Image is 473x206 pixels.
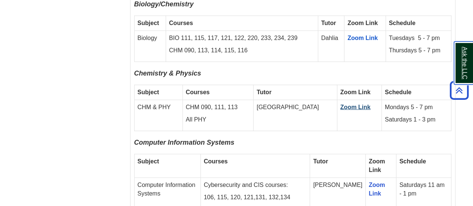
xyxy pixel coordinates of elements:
[254,100,337,131] td: [GEOGRAPHIC_DATA]
[138,20,159,26] strong: Subject
[186,103,251,112] p: CHM 090, 111, 113
[134,139,234,146] span: Computer Information Systems
[138,89,159,95] strong: Subject
[385,103,448,112] p: Mondays 5 - 7 pm
[389,46,448,55] p: Thursdays 5 - 7 pm
[169,46,315,55] p: CHM 090, 113, 114, 115, 116
[385,89,411,95] strong: Schedule
[399,158,426,165] strong: Schedule
[369,158,385,173] strong: Zoom Link
[134,70,201,77] span: Chemistry & Physics
[138,158,159,165] strong: Subject
[389,34,448,43] p: Tuesdays 5 - 7 pm
[313,158,328,165] strong: Tutor
[369,182,385,197] a: Zoom Link
[204,158,228,165] strong: Courses
[186,89,210,95] strong: Courses
[318,31,344,62] td: Dahlia
[204,181,307,190] p: Cybersecurity and CIS courses:
[134,0,194,8] span: Biology/Chemistry
[321,20,336,26] strong: Tutor
[385,116,448,124] p: Saturdays 1 - 3 pm
[257,89,271,95] strong: Tutor
[169,20,193,26] strong: Courses
[340,89,371,95] strong: Zoom Link
[186,116,251,124] p: All PHY
[347,20,378,26] strong: Zoom Link
[447,85,471,95] a: Back to Top
[169,34,315,43] p: BIO 111, 115, 117, 121, 122, 220, 233, 234, 239
[347,35,378,41] a: Zoom Link
[340,104,371,110] a: Zoom Link
[389,20,415,26] strong: Schedule
[204,193,307,202] p: 106, 115, 120, 121,131, 132,134
[134,100,182,131] td: CHM & PHY
[134,31,166,62] td: Biology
